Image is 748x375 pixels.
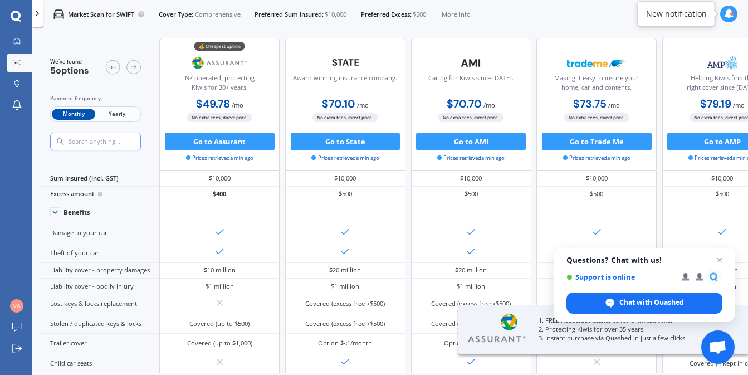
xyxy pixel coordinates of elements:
[416,133,526,150] button: Go to AMI
[536,171,657,186] div: $10,000
[255,10,324,19] span: Preferred Sum Insured:
[329,266,361,275] div: $20 million
[39,187,159,202] div: Excess amount
[542,133,652,150] button: Go to Trade Me
[293,74,397,96] div: Award winning insurance company.
[428,74,514,96] div: Caring for Kiwis since [DATE].
[322,97,355,111] b: $70.10
[232,101,243,109] span: / mo
[438,113,503,121] span: No extra fees, direct price.
[39,223,159,243] div: Damage to your car
[204,266,236,275] div: $10 million
[50,58,89,66] span: We've found
[190,52,250,74] img: Assurant.png
[316,52,375,73] img: State-text-1.webp
[67,138,159,145] input: Search anything...
[10,299,23,313] img: baef1ecf75bc58abfe014c150ab81b5d
[466,313,528,344] img: Assurant.webp
[39,353,159,373] div: Child car seats
[573,97,607,111] b: $73.75
[68,10,134,19] p: Market Scan for SWIFT
[413,10,426,19] span: $500
[159,10,193,19] span: Cover Type:
[608,101,620,109] span: / mo
[50,94,141,103] div: Payment frequency
[165,133,275,150] button: Go to Assurant
[733,101,745,109] span: / mo
[39,263,159,279] div: Liability cover - property damages
[39,171,159,186] div: Sum insured (incl. GST)
[159,171,280,186] div: $10,000
[447,97,482,111] b: $70.70
[619,298,684,308] span: Chat with Quashed
[566,273,674,281] span: Support is online
[411,187,531,202] div: $500
[305,299,385,308] div: Covered (excess free <$500)
[713,254,726,267] span: Close chat
[411,171,531,186] div: $10,000
[701,330,735,364] div: Open chat
[564,113,629,121] span: No extra fees, direct price.
[285,187,405,202] div: $500
[567,52,626,74] img: Trademe.webp
[53,9,64,20] img: car.f15378c7a67c060ca3f3.svg
[196,97,230,111] b: $49.78
[39,314,159,334] div: Stolen / duplicated keys & locks
[325,10,346,19] span: $10,000
[361,10,412,19] span: Preferred Excess:
[50,65,89,76] span: 5 options
[159,187,280,202] div: $400
[318,339,372,348] div: Option $<1/month
[95,109,139,120] span: Yearly
[442,10,471,19] span: More info
[442,52,501,74] img: AMI-text-1.webp
[455,266,487,275] div: $20 million
[39,279,159,294] div: Liability cover - bodily injury
[457,282,485,291] div: $1 million
[305,319,385,328] div: Covered (excess free <$500)
[206,282,234,291] div: $1 million
[312,113,378,121] span: No extra fees, direct price.
[331,282,359,291] div: $1 million
[646,8,707,20] div: New notification
[566,256,722,265] span: Questions? Chat with us!
[444,339,498,348] div: Option $<1/month
[431,299,511,308] div: Covered (excess free <$500)
[39,334,159,353] div: Trailer cover
[539,334,726,343] p: 3. Instant purchase via Quashed in just a few clicks.
[63,208,90,216] div: Benefits
[194,42,245,51] div: 💰 Cheapest option
[566,293,722,314] div: Chat with Quashed
[39,294,159,314] div: Lost keys & locks replacement
[539,316,726,325] p: 1. FREE Roadside Assistance for a limited time.
[187,339,252,348] div: Covered (up to $1,000)
[544,74,649,96] div: Making it easy to insure your home, car and contents.
[39,243,159,263] div: Theft of your car
[311,154,379,162] span: Prices retrieved a min ago
[167,74,272,96] div: NZ operated; protecting Kiwis for 30+ years.
[186,154,253,162] span: Prices retrieved a min ago
[437,154,505,162] span: Prices retrieved a min ago
[291,133,400,150] button: Go to State
[187,113,252,121] span: No extra fees, direct price.
[539,325,726,334] p: 2. Protecting Kiwis for over 35 years.
[700,97,731,111] b: $79.19
[536,187,657,202] div: $500
[285,171,405,186] div: $10,000
[431,319,511,328] div: Covered (excess free <$500)
[195,10,241,19] span: Comprehensive
[483,101,495,109] span: / mo
[563,154,630,162] span: Prices retrieved a min ago
[189,319,250,328] div: Covered (up to $500)
[52,109,95,120] span: Monthly
[357,101,369,109] span: / mo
